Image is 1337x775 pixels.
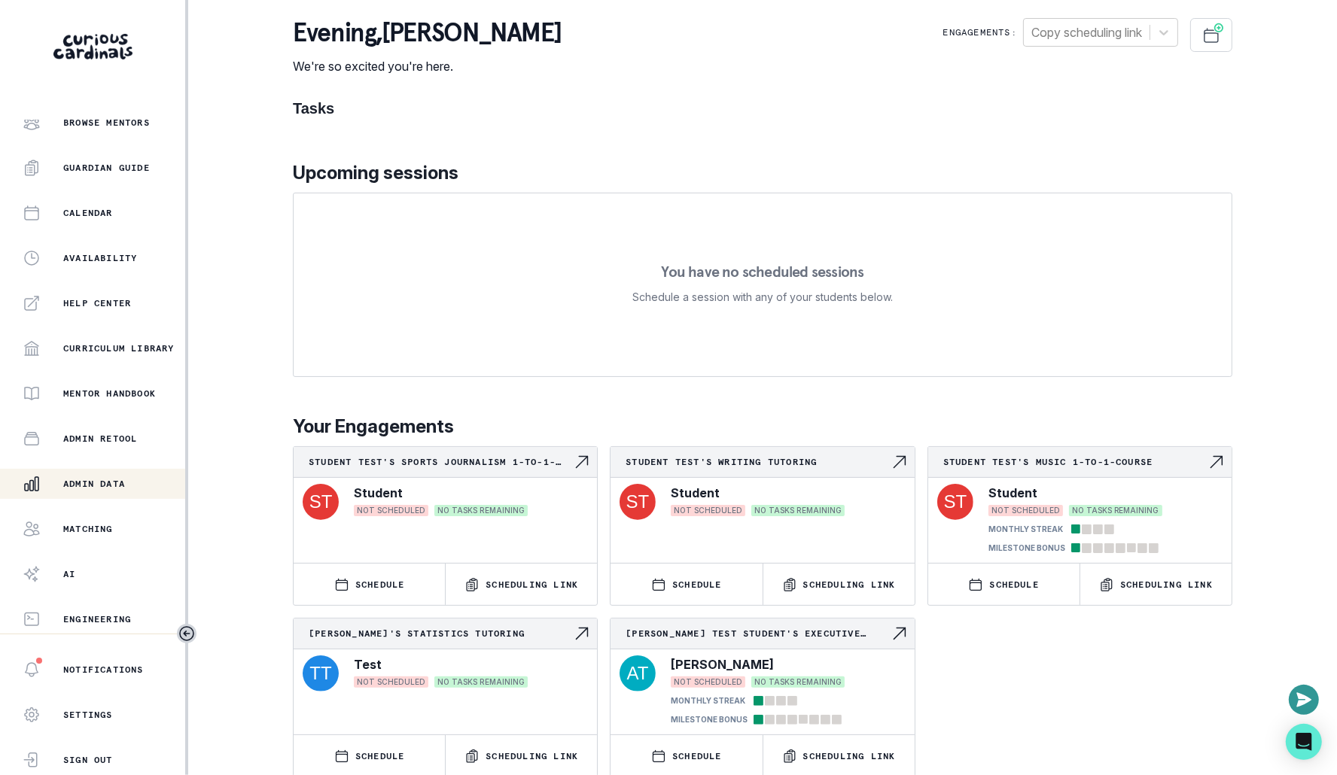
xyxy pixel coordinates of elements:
[354,505,428,516] span: NOT SCHEDULED
[293,57,561,75] p: We're so excited you're here.
[63,709,113,721] p: Settings
[446,564,597,605] button: Scheduling Link
[63,433,137,445] p: Admin Retool
[626,456,890,468] p: Student Test's Writing tutoring
[355,579,405,591] p: SCHEDULE
[293,18,561,48] p: evening , [PERSON_NAME]
[611,447,914,523] a: Student Test's Writing tutoringNavigate to engagement pageStudentNOT SCHEDULEDNO TASKS REMAINING
[177,624,196,643] button: Toggle sidebar
[293,99,1232,117] h1: Tasks
[671,484,720,502] p: Student
[63,568,75,580] p: AI
[928,447,1232,557] a: Student Test's Music 1-to-1-courseNavigate to engagement pageStudentNOT SCHEDULEDNO TASKS REMAINI...
[1080,564,1232,605] button: Scheduling Link
[303,655,339,691] img: svg
[988,524,1063,535] p: MONTHLY STREAK
[620,484,656,520] img: svg
[63,252,137,264] p: Availability
[620,655,656,691] img: svg
[751,505,845,516] span: NO TASKS REMAINING
[611,618,914,728] a: [PERSON_NAME] test student's Executive Function tutoringNavigate to engagement page[PERSON_NAME]N...
[573,625,591,643] svg: Navigate to engagement page
[293,160,1232,187] p: Upcoming sessions
[63,207,113,219] p: Calendar
[1190,18,1232,52] button: Schedule Sessions
[63,342,175,354] p: Curriculum Library
[891,625,909,643] svg: Navigate to engagement page
[354,676,428,688] span: NOT SCHEDULED
[943,456,1208,468] p: Student Test's Music 1-to-1-course
[303,484,339,520] img: svg
[63,117,150,129] p: Browse Mentors
[671,505,745,516] span: NOT SCHEDULED
[1286,724,1322,760] div: Open Intercom Messenger
[63,613,131,625] p: Engineering
[294,618,597,694] a: [PERSON_NAME]'s Statistics tutoringNavigate to engagement pageTestNOT SCHEDULEDNO TASKS REMAINING
[661,264,863,279] p: You have no scheduled sessions
[434,676,528,688] span: NO TASKS REMAINING
[63,297,131,309] p: Help Center
[803,579,896,591] p: Scheduling Link
[63,523,113,535] p: Matching
[632,288,893,306] p: Schedule a session with any of your students below.
[53,34,132,59] img: Curious Cardinals Logo
[434,505,528,516] span: NO TASKS REMAINING
[486,579,578,591] p: Scheduling Link
[1069,505,1162,516] span: NO TASKS REMAINING
[751,676,845,688] span: NO TASKS REMAINING
[294,564,445,605] button: SCHEDULE
[928,564,1080,605] button: SCHEDULE
[672,579,722,591] p: SCHEDULE
[803,750,896,762] p: Scheduling Link
[671,655,774,673] p: [PERSON_NAME]
[309,456,573,468] p: Student Test's Sports Journalism 1-to-1-course
[671,714,748,725] p: MILESTONE BONUS
[988,484,1037,502] p: Student
[294,447,597,523] a: Student Test's Sports Journalism 1-to-1-courseNavigate to engagement pageStudentNOT SCHEDULEDNO T...
[1289,685,1319,715] button: Open or close messaging widget
[63,478,125,490] p: Admin Data
[486,750,578,762] p: Scheduling Link
[611,564,762,605] button: SCHEDULE
[354,655,382,673] p: Test
[671,695,745,707] p: MONTHLY STREAK
[937,484,973,520] img: svg
[354,484,403,502] p: Student
[671,676,745,688] span: NOT SCHEDULED
[63,664,144,676] p: Notifications
[672,750,722,762] p: SCHEDULE
[943,26,1017,38] p: Engagements:
[355,750,405,762] p: SCHEDULE
[988,505,1063,516] span: NOT SCHEDULED
[989,579,1039,591] p: SCHEDULE
[891,453,909,471] svg: Navigate to engagement page
[293,413,1232,440] p: Your Engagements
[573,453,591,471] svg: Navigate to engagement page
[1208,453,1226,471] svg: Navigate to engagement page
[988,542,1065,554] p: MILESTONE BONUS
[63,387,156,400] p: Mentor Handbook
[63,754,113,766] p: Sign Out
[309,628,573,640] p: [PERSON_NAME]'s Statistics tutoring
[63,162,150,174] p: Guardian Guide
[1120,579,1213,591] p: Scheduling Link
[763,564,915,605] button: Scheduling Link
[626,628,890,640] p: [PERSON_NAME] test student's Executive Function tutoring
